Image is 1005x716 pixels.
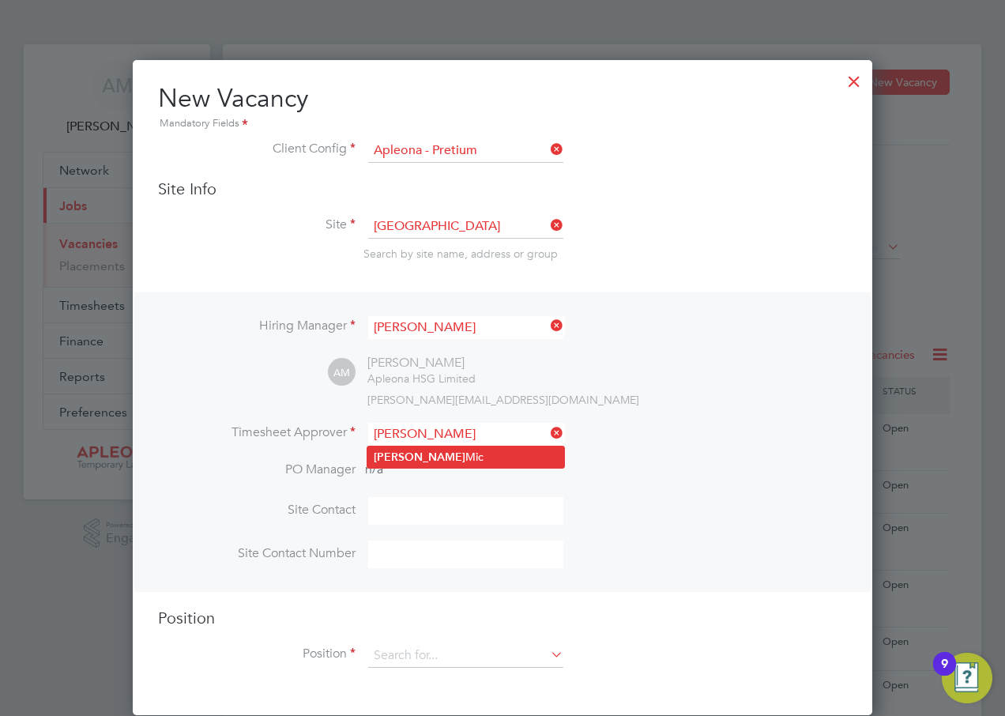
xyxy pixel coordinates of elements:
label: Site Contact Number [158,545,356,562]
h3: Position [158,608,847,628]
label: Client Config [158,141,356,157]
b: [PERSON_NAME] [374,450,465,464]
h3: Site Info [158,179,847,199]
label: Site [158,217,356,233]
div: Mandatory Fields [158,115,847,133]
label: Timesheet Approver [158,424,356,441]
h2: New Vacancy [158,82,847,133]
input: Search for... [368,644,563,668]
span: n/a [365,462,383,477]
div: Apleona HSG Limited [367,371,476,386]
span: [PERSON_NAME][EMAIL_ADDRESS][DOMAIN_NAME] [367,393,639,407]
label: PO Manager [158,462,356,478]
li: Mic [367,447,564,468]
input: Search for... [368,316,563,339]
input: Search for... [368,139,563,163]
button: Open Resource Center, 9 new notifications [942,653,992,703]
div: [PERSON_NAME] [367,355,476,371]
label: Site Contact [158,502,356,518]
span: Search by site name, address or group [363,247,558,261]
input: Search for... [368,423,563,446]
label: Position [158,646,356,662]
div: 9 [941,664,948,684]
span: AM [328,359,356,386]
label: Hiring Manager [158,318,356,334]
input: Search for... [368,215,563,239]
